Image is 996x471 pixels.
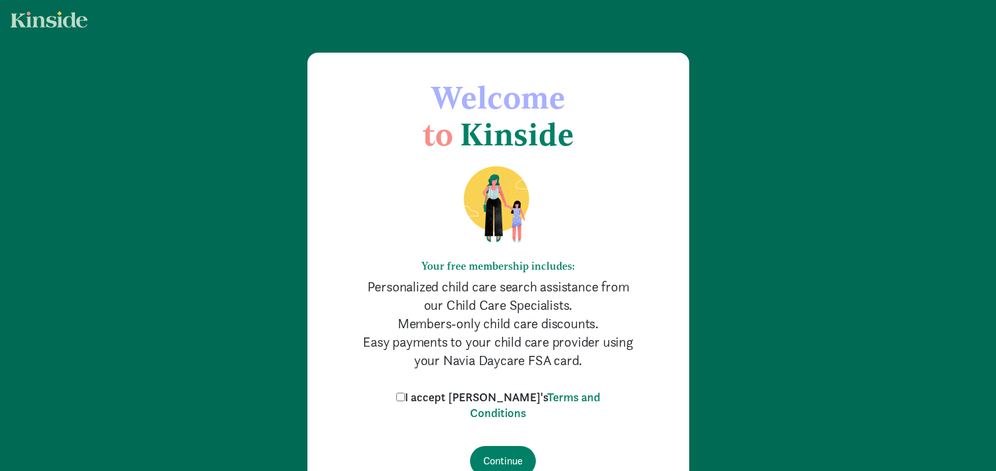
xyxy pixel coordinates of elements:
[396,393,405,401] input: I accept [PERSON_NAME]'sTerms and Conditions
[460,115,574,153] span: Kinside
[360,333,637,370] p: Easy payments to your child care provider using your Navia Daycare FSA card.
[360,278,637,314] p: Personalized child care search assistance from our Child Care Specialists.
[360,314,637,333] p: Members-only child care discounts.
[470,389,600,420] a: Terms and Conditions
[423,115,453,153] span: to
[431,78,565,116] span: Welcome
[393,389,604,421] label: I accept [PERSON_NAME]'s
[11,11,88,28] img: light.svg
[360,260,637,272] h6: Your free membership includes:
[448,165,548,244] img: illustration-mom-daughter.png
